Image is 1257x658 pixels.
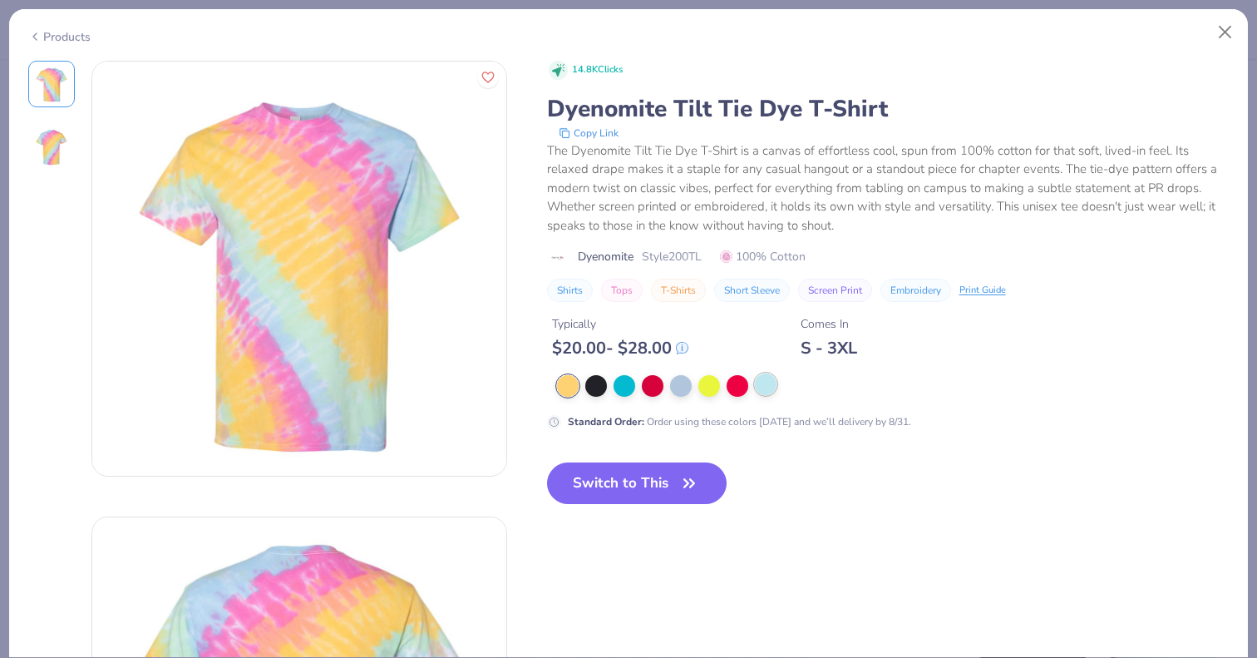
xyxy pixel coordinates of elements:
button: Switch to This [547,463,727,504]
img: Front [32,64,71,104]
button: T-Shirts [651,279,706,302]
div: The Dyenomite Tilt Tie Dye T-Shirt is a canvas of effortless cool, spun from 100% cotton for that... [547,141,1230,235]
div: Order using these colors [DATE] and we’ll delivery by 8/31. [568,414,911,429]
img: Back [32,127,71,167]
div: Comes In [801,315,857,333]
div: Products [28,28,91,46]
strong: Standard Order : [568,415,644,428]
button: Tops [601,279,643,302]
button: copy to clipboard [554,125,624,141]
button: Shirts [547,279,593,302]
img: Front [92,62,506,476]
div: $ 20.00 - $ 28.00 [552,338,688,359]
button: Close [1210,17,1241,48]
div: Print Guide [959,284,1006,298]
span: 100% Cotton [720,248,806,265]
button: Short Sleeve [714,279,790,302]
span: 14.8K Clicks [572,63,623,77]
div: S - 3XL [801,338,857,359]
button: Embroidery [880,279,951,302]
span: Style 200TL [642,248,702,265]
span: Dyenomite [578,248,633,265]
div: Dyenomite Tilt Tie Dye T-Shirt [547,93,1230,125]
img: brand logo [547,251,569,265]
div: Typically [552,315,688,333]
button: Screen Print [798,279,872,302]
button: Like [477,67,499,88]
